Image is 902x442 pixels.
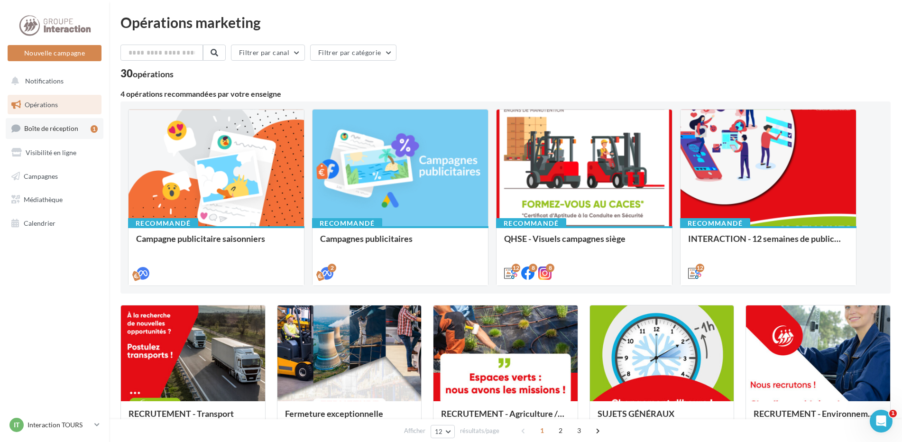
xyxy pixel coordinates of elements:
div: 30 [120,68,174,79]
div: 4 opérations recommandées par votre enseigne [120,90,891,98]
div: 8 [546,264,554,272]
button: 12 [431,425,455,438]
span: Campagnes [24,172,58,180]
div: Campagnes publicitaires [320,234,480,253]
div: Recommandé [680,218,750,229]
span: 3 [571,423,587,438]
span: résultats/page [460,426,499,435]
span: Opérations [25,101,58,109]
div: RECRUTEMENT - Environnement [754,409,883,428]
iframe: Intercom live chat [870,410,893,433]
span: Boîte de réception [24,124,78,132]
div: Recommandé [496,218,566,229]
a: Calendrier [6,213,103,233]
a: IT Interaction TOURS [8,416,101,434]
button: Nouvelle campagne [8,45,101,61]
span: 1 [889,410,897,417]
div: 1 [91,125,98,133]
span: Notifications [25,77,64,85]
span: 2 [553,423,568,438]
button: Filtrer par catégorie [310,45,396,61]
div: 2 [328,264,336,272]
div: Campagne publicitaire saisonniers [136,234,296,253]
div: SUJETS GÉNÉRAUX [598,409,727,428]
span: IT [14,420,19,430]
span: 1 [534,423,550,438]
span: Visibilité en ligne [26,148,76,157]
a: Médiathèque [6,190,103,210]
span: Médiathèque [24,195,63,203]
a: Boîte de réception1 [6,118,103,138]
div: RECRUTEMENT - Transport [129,409,258,428]
div: INTERACTION - 12 semaines de publication [688,234,848,253]
div: opérations [133,70,174,78]
div: Recommandé [128,218,198,229]
div: Opérations marketing [120,15,891,29]
button: Filtrer par canal [231,45,305,61]
span: 12 [435,428,443,435]
a: Visibilité en ligne [6,143,103,163]
div: 8 [529,264,537,272]
span: Calendrier [24,219,55,227]
span: Afficher [404,426,425,435]
div: QHSE - Visuels campagnes siège [504,234,664,253]
div: RECRUTEMENT - Agriculture / Espaces verts [441,409,570,428]
a: Campagnes [6,166,103,186]
div: Recommandé [312,218,382,229]
p: Interaction TOURS [28,420,91,430]
div: 12 [512,264,520,272]
button: Notifications [6,71,100,91]
div: 12 [696,264,704,272]
a: Opérations [6,95,103,115]
div: Fermeture exceptionnelle [285,409,414,428]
